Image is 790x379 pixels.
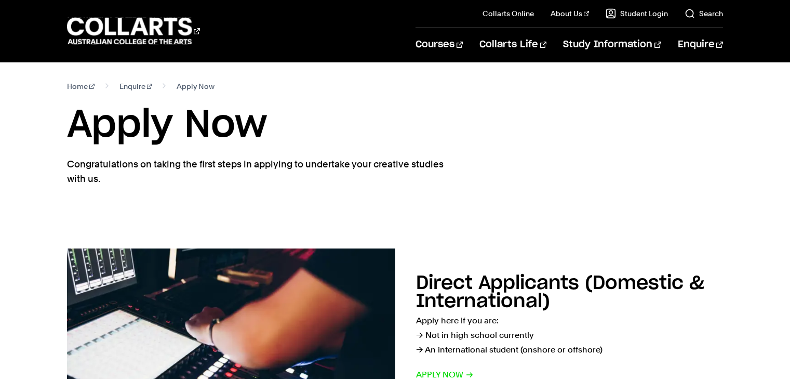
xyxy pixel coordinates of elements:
[551,8,589,19] a: About Us
[416,274,704,311] h2: Direct Applicants (Domestic & International)
[678,28,723,62] a: Enquire
[483,8,534,19] a: Collarts Online
[479,28,546,62] a: Collarts Life
[177,79,215,94] span: Apply Now
[67,79,95,94] a: Home
[67,102,722,149] h1: Apply Now
[416,28,463,62] a: Courses
[67,16,200,46] div: Go to homepage
[67,157,446,186] p: Congratulations on taking the first steps in applying to undertake your creative studies with us.
[416,313,723,357] p: Apply here if you are: → Not in high school currently → An international student (onshore or offs...
[606,8,668,19] a: Student Login
[119,79,152,94] a: Enquire
[685,8,723,19] a: Search
[563,28,661,62] a: Study Information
